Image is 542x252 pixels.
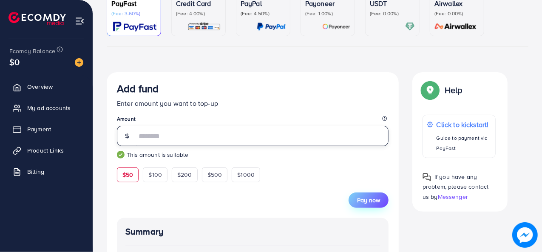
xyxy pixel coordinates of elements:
h3: Add fund [117,82,159,95]
img: card [432,22,480,31]
span: Ecomdy Balance [9,47,55,55]
img: card [113,22,156,31]
a: Billing [6,163,86,180]
span: Payment [27,125,51,133]
img: image [512,222,538,248]
img: card [405,22,415,31]
img: Popup guide [423,82,438,98]
span: Messenger [438,193,468,201]
p: Guide to payment via PayFast [437,133,491,153]
img: card [187,22,221,31]
span: $50 [122,170,133,179]
span: $200 [177,170,192,179]
img: image [75,58,83,67]
small: This amount is suitable [117,150,389,159]
button: Pay now [349,193,389,208]
h4: Summary [125,227,380,237]
span: $1000 [237,170,255,179]
span: $0 [9,56,20,68]
img: logo [9,12,66,25]
a: Overview [6,78,86,95]
span: Billing [27,167,44,176]
p: (Fee: 0.00%) [434,10,480,17]
p: (Fee: 0.00%) [370,10,415,17]
img: guide [117,151,125,159]
span: Overview [27,82,53,91]
p: Help [445,85,463,95]
span: If you have any problem, please contact us by [423,173,489,201]
a: Payment [6,121,86,138]
p: Click to kickstart! [437,119,491,130]
p: (Fee: 1.00%) [305,10,350,17]
img: card [257,22,286,31]
p: (Fee: 4.50%) [241,10,286,17]
span: $100 [148,170,162,179]
span: Product Links [27,146,64,155]
a: Product Links [6,142,86,159]
p: (Fee: 3.60%) [111,10,156,17]
span: My ad accounts [27,104,71,112]
a: My ad accounts [6,99,86,116]
p: Enter amount you want to top-up [117,98,389,108]
img: Popup guide [423,173,431,181]
legend: Amount [117,115,389,126]
p: (Fee: 4.00%) [176,10,221,17]
span: $500 [207,170,222,179]
span: Pay now [357,196,380,204]
img: menu [75,16,85,26]
img: card [322,22,350,31]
